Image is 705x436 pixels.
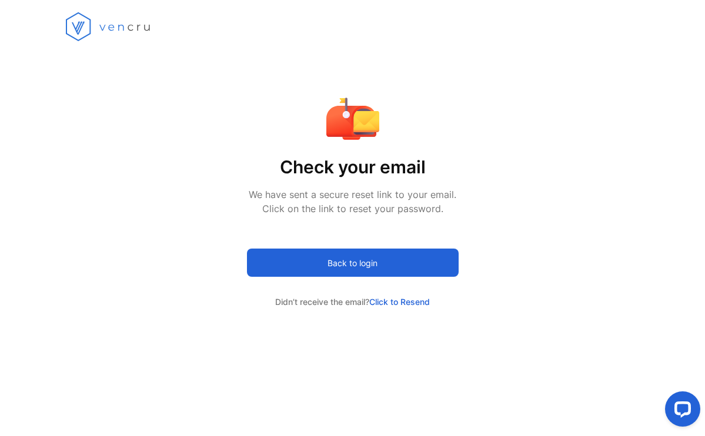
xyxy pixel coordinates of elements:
img: email verification icon [326,98,379,140]
button: Back to login [247,249,459,277]
iframe: LiveChat chat widget [656,387,705,436]
p: Didn’t receive the email? [247,296,459,308]
span: Click to Resend [369,297,430,307]
p: We have sent a secure reset link to your email. Click on the link to reset your password. [247,187,459,216]
img: vencru logo [66,12,153,41]
p: Check your email [247,154,459,180]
